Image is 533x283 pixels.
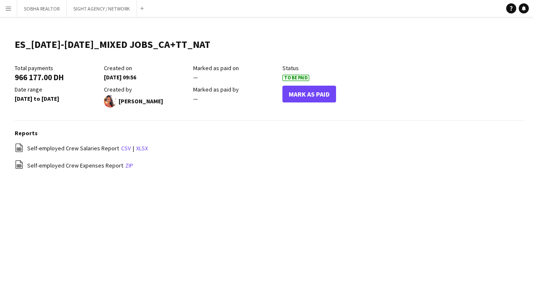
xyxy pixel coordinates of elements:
button: SOBHA REALTOR [17,0,67,17]
div: Date range [15,86,100,93]
div: 966 177.00 DH [15,73,100,81]
span: — [193,95,198,102]
div: Created by [104,86,189,93]
button: Mark As Paid [282,86,336,102]
div: [DATE] to [DATE] [15,95,100,102]
span: To Be Paid [282,75,309,81]
div: | [15,143,525,154]
div: [DATE] 09:56 [104,73,189,81]
span: — [193,73,198,81]
h3: Reports [15,129,525,137]
h1: ES_[DATE]-[DATE]_MIXED JOBS_CA+TT_NAT [15,38,210,51]
span: Self-employed Crew Salaries Report [27,144,119,152]
a: csv [121,144,131,152]
div: Status [282,64,367,72]
span: Self-employed Crew Expenses Report [27,162,123,169]
a: zip [125,162,133,169]
a: xlsx [136,144,148,152]
div: [PERSON_NAME] [104,95,189,107]
div: Marked as paid by [193,86,278,93]
div: Marked as paid on [193,64,278,72]
div: Total payments [15,64,100,72]
div: Created on [104,64,189,72]
button: SIGHT AGENCY / NETWORK [67,0,137,17]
